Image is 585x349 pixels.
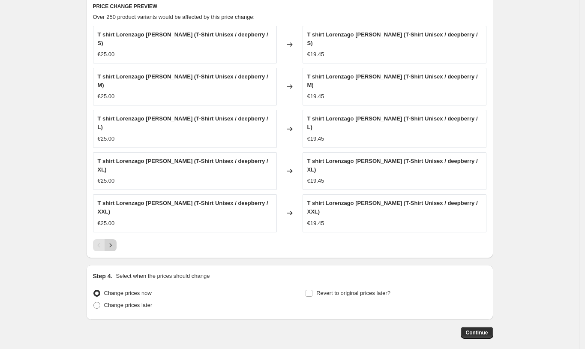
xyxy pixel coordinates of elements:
div: €25.00 [98,135,115,143]
div: €19.45 [307,219,324,228]
span: T shirt Lorenzago [PERSON_NAME] (T-Shirt Unisex / deepberry / M) [98,73,268,88]
span: T shirt Lorenzago [PERSON_NAME] (T-Shirt Unisex / deepberry / XL) [98,158,268,173]
span: Over 250 product variants would be affected by this price change: [93,14,255,20]
span: T shirt Lorenzago [PERSON_NAME] (T-Shirt Unisex / deepberry / XL) [307,158,478,173]
nav: Pagination [93,239,117,251]
span: T shirt Lorenzago [PERSON_NAME] (T-Shirt Unisex / deepberry / S) [98,31,268,46]
div: €19.45 [307,92,324,101]
div: €25.00 [98,219,115,228]
div: €25.00 [98,177,115,185]
div: €25.00 [98,92,115,101]
button: Continue [461,327,493,339]
span: T shirt Lorenzago [PERSON_NAME] (T-Shirt Unisex / deepberry / L) [307,115,478,130]
span: T shirt Lorenzago [PERSON_NAME] (T-Shirt Unisex / deepberry / S) [307,31,478,46]
button: Next [105,239,117,251]
span: T shirt Lorenzago [PERSON_NAME] (T-Shirt Unisex / deepberry / M) [307,73,478,88]
div: €19.45 [307,135,324,143]
h6: PRICE CHANGE PREVIEW [93,3,486,10]
span: Revert to original prices later? [316,290,390,296]
div: €19.45 [307,177,324,185]
span: T shirt Lorenzago [PERSON_NAME] (T-Shirt Unisex / deepberry / XXL) [307,200,478,215]
span: T shirt Lorenzago [PERSON_NAME] (T-Shirt Unisex / deepberry / XXL) [98,200,268,215]
p: Select when the prices should change [116,272,210,280]
span: Continue [466,329,488,336]
span: Change prices now [104,290,152,296]
h2: Step 4. [93,272,113,280]
span: T shirt Lorenzago [PERSON_NAME] (T-Shirt Unisex / deepberry / L) [98,115,268,130]
div: €25.00 [98,50,115,59]
div: €19.45 [307,50,324,59]
span: Change prices later [104,302,153,308]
